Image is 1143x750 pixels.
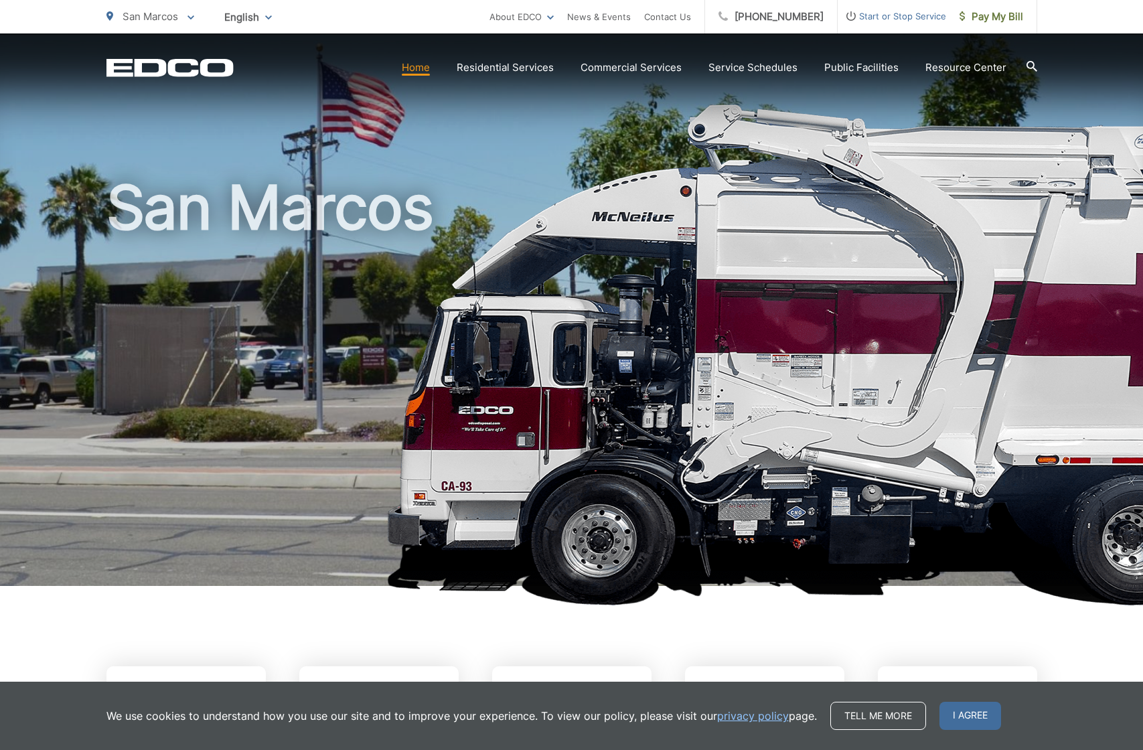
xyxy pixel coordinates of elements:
[214,5,282,29] span: English
[106,58,234,77] a: EDCD logo. Return to the homepage.
[402,60,430,76] a: Home
[925,60,1006,76] a: Resource Center
[106,708,817,724] p: We use cookies to understand how you use our site and to improve your experience. To view our pol...
[123,10,178,23] span: San Marcos
[830,702,926,730] a: Tell me more
[939,702,1001,730] span: I agree
[960,9,1023,25] span: Pay My Bill
[581,60,682,76] a: Commercial Services
[457,60,554,76] a: Residential Services
[824,60,899,76] a: Public Facilities
[708,60,797,76] a: Service Schedules
[106,174,1037,598] h1: San Marcos
[644,9,691,25] a: Contact Us
[489,9,554,25] a: About EDCO
[717,708,789,724] a: privacy policy
[567,9,631,25] a: News & Events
